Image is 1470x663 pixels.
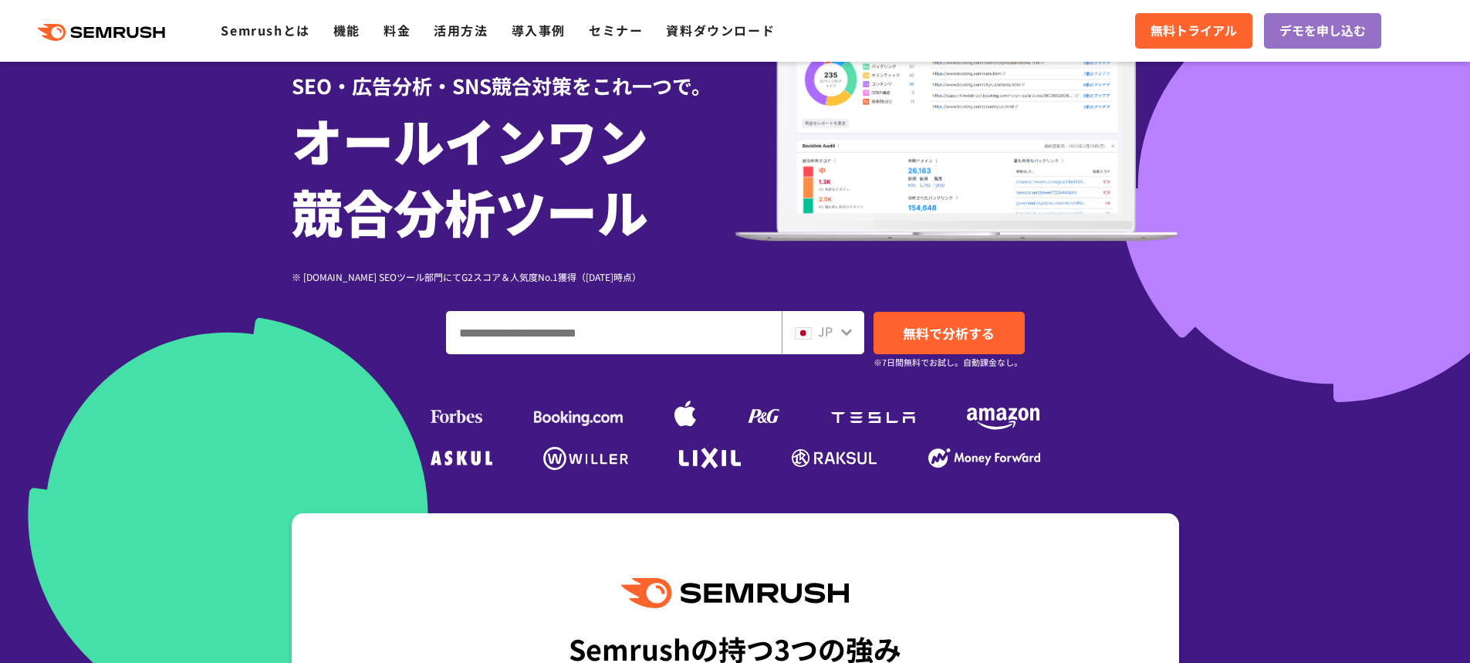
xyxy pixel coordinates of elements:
[292,269,735,284] div: ※ [DOMAIN_NAME] SEOツール部門にてG2スコア＆人気度No.1獲得（[DATE]時点）
[818,322,833,340] span: JP
[589,21,643,39] a: セミナー
[384,21,411,39] a: 料金
[1135,13,1252,49] a: 無料トライアル
[1151,21,1237,41] span: 無料トライアル
[1279,21,1366,41] span: デモを申し込む
[292,104,735,246] h1: オールインワン 競合分析ツール
[666,21,775,39] a: 資料ダウンロード
[874,312,1025,354] a: 無料で分析する
[447,312,781,353] input: ドメイン、キーワードまたはURLを入力してください
[874,355,1022,370] small: ※7日間無料でお試し。自動課金なし。
[221,21,309,39] a: Semrushとは
[621,578,848,608] img: Semrush
[903,323,995,343] span: 無料で分析する
[333,21,360,39] a: 機能
[434,21,488,39] a: 活用方法
[512,21,566,39] a: 導入事例
[292,47,735,100] div: SEO・広告分析・SNS競合対策をこれ一つで。
[1264,13,1381,49] a: デモを申し込む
